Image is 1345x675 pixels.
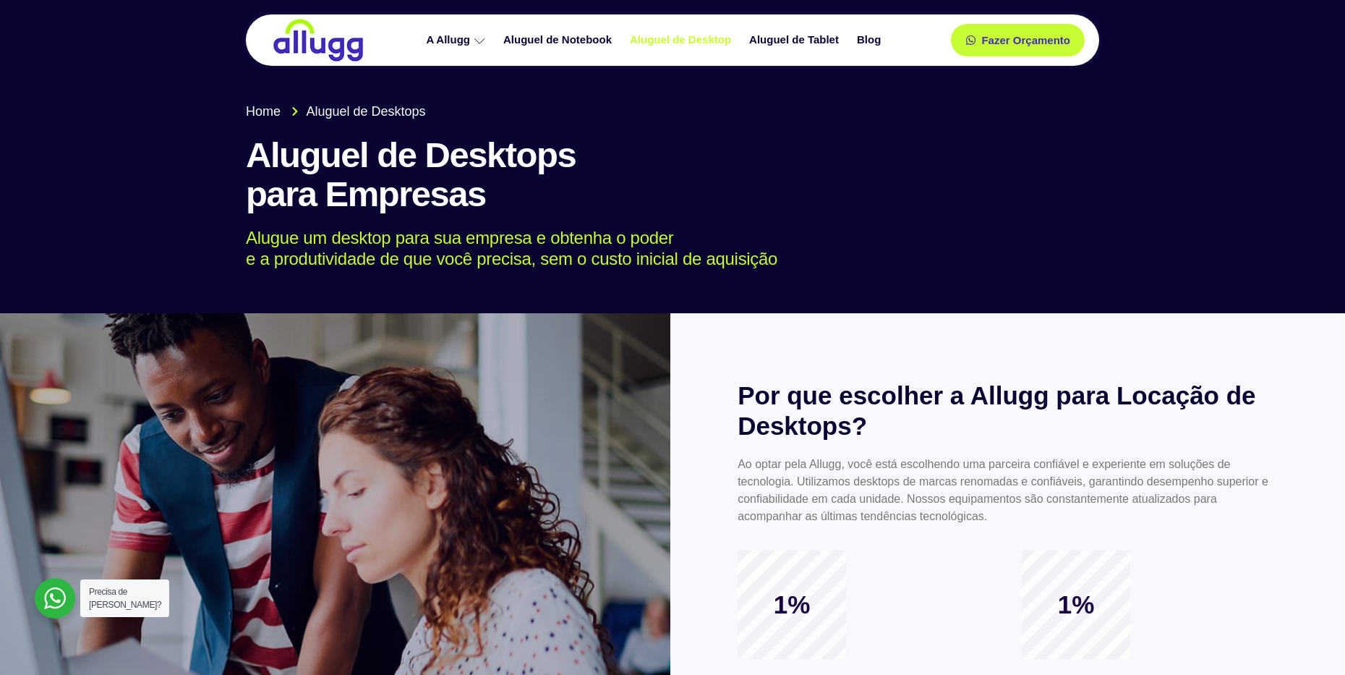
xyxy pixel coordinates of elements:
[738,590,846,620] span: 1%
[951,24,1085,56] a: Fazer Orçamento
[738,456,1277,525] p: Ao optar pela Allugg, você está escolhendo uma parceira confiável e experiente em soluções de tec...
[981,35,1070,46] span: Fazer Orçamento
[623,27,742,53] a: Aluguel de Desktop
[1022,590,1130,620] span: 1%
[496,27,623,53] a: Aluguel de Notebook
[271,18,365,62] img: locação de TI é Allugg
[246,228,1078,270] p: Alugue um desktop para sua empresa e obtenha o poder e a produtividade de que você precisa, sem o...
[419,27,496,53] a: A Allugg
[742,27,850,53] a: Aluguel de Tablet
[303,102,426,122] span: Aluguel de Desktops
[246,102,281,122] span: Home
[850,27,892,53] a: Blog
[738,381,1277,441] h2: Por que escolher a Allugg para Locação de Desktops?
[89,587,161,610] span: Precisa de [PERSON_NAME]?
[246,136,1099,214] h1: Aluguel de Desktops para Empresas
